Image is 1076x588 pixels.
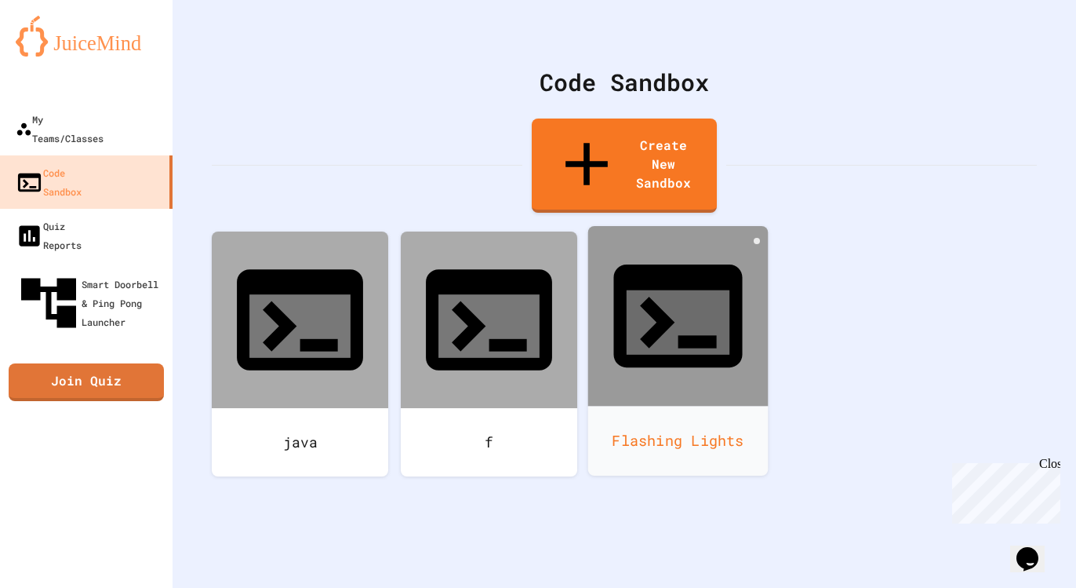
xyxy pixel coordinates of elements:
div: Chat with us now!Close [6,6,108,100]
a: Create New Sandbox [532,119,717,213]
iframe: chat widget [1010,525,1060,572]
div: Smart Doorbell & Ping Pong Launcher [16,270,166,336]
div: Quiz Reports [16,217,82,254]
div: java [212,408,388,477]
div: My Teams/Classes [16,110,104,148]
a: Flashing Lights [588,226,769,476]
div: Flashing Lights [588,406,769,476]
div: Code Sandbox [212,64,1037,100]
div: Code Sandbox [16,163,82,201]
a: f [401,232,577,477]
a: Join Quiz [9,363,164,401]
div: f [401,408,577,477]
iframe: chat widget [946,457,1060,524]
a: java [212,232,388,477]
img: logo-orange.svg [16,16,157,57]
